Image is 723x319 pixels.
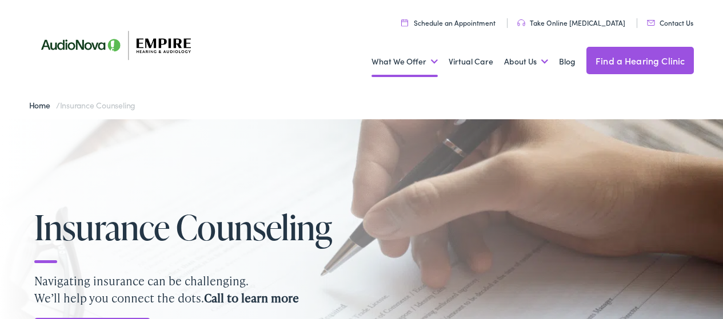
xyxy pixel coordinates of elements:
[401,18,496,27] a: Schedule an Appointment
[29,99,56,111] a: Home
[647,18,693,27] a: Contact Us
[204,290,299,306] strong: Call to learn more
[559,41,576,83] a: Blog
[29,99,136,111] span: /
[34,208,354,246] h1: Insurance Counseling
[34,272,689,306] p: Navigating insurance can be challenging. We’ll help you connect the dots.
[586,47,694,74] a: Find a Hearing Clinic
[401,19,408,26] img: utility icon
[504,41,548,83] a: About Us
[372,41,438,83] a: What We Offer
[60,99,136,111] span: Insurance Counseling
[517,18,625,27] a: Take Online [MEDICAL_DATA]
[517,19,525,26] img: utility icon
[449,41,493,83] a: Virtual Care
[647,20,655,26] img: utility icon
